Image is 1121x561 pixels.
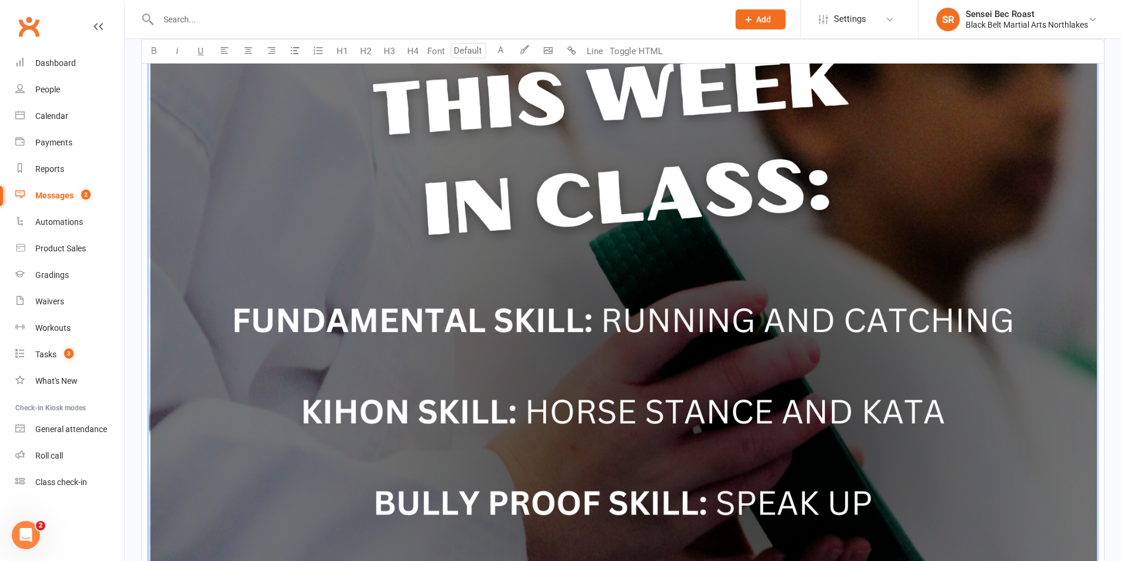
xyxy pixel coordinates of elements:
[834,6,866,32] span: Settings
[155,11,720,28] input: Search...
[15,315,124,341] a: Workouts
[583,39,607,63] button: Line
[198,46,204,57] span: U
[35,376,78,386] div: What's New
[15,262,124,288] a: Gradings
[756,15,771,24] span: Add
[35,58,76,68] div: Dashboard
[64,348,74,358] span: 3
[354,39,377,63] button: H2
[35,350,56,359] div: Tasks
[35,244,86,253] div: Product Sales
[15,341,124,368] a: Tasks 3
[15,469,124,496] a: Class kiosk mode
[35,451,63,460] div: Roll call
[15,443,124,469] a: Roll call
[35,111,68,121] div: Calendar
[451,43,486,58] input: Default
[15,416,124,443] a: General attendance kiosk mode
[15,182,124,209] a: Messages 2
[377,39,401,63] button: H3
[966,19,1088,30] div: Black Belt Martial Arts Northlakes
[15,288,124,315] a: Waivers
[15,77,124,103] a: People
[736,9,786,29] button: Add
[35,477,87,487] div: Class check-in
[15,209,124,235] a: Automations
[330,39,354,63] button: H1
[81,190,91,200] span: 2
[15,235,124,262] a: Product Sales
[35,424,107,434] div: General attendance
[607,39,666,63] button: Toggle HTML
[35,217,83,227] div: Automations
[15,368,124,394] a: What's New
[35,138,72,147] div: Payments
[35,323,71,333] div: Workouts
[489,39,513,63] button: A
[14,12,44,41] a: Clubworx
[35,85,60,94] div: People
[401,39,424,63] button: H4
[966,9,1088,19] div: Sensei Bec Roast
[15,103,124,130] a: Calendar
[936,8,960,31] div: SR
[424,39,448,63] button: Font
[12,521,40,549] iframe: Intercom live chat
[35,270,69,280] div: Gradings
[15,156,124,182] a: Reports
[35,191,74,200] div: Messages
[189,39,212,63] button: U
[15,130,124,156] a: Payments
[15,50,124,77] a: Dashboard
[35,164,64,174] div: Reports
[36,521,45,530] span: 2
[35,297,64,306] div: Waivers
